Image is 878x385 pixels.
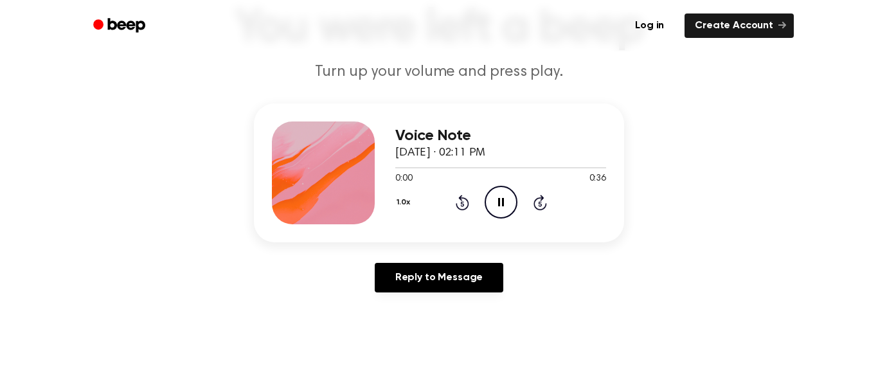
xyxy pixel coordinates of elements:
a: Beep [84,13,157,39]
a: Log in [622,11,677,40]
p: Turn up your volume and press play. [192,62,686,83]
a: Create Account [685,13,794,38]
span: 0:36 [589,172,606,186]
button: 1.0x [395,192,415,213]
span: [DATE] · 02:11 PM [395,147,485,159]
a: Reply to Message [375,263,503,292]
span: 0:00 [395,172,412,186]
h3: Voice Note [395,127,606,145]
